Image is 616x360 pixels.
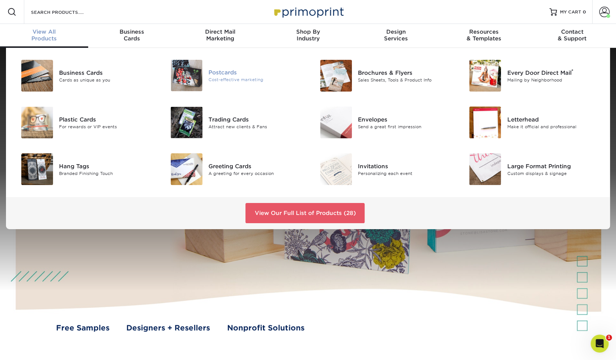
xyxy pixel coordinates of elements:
[463,104,601,141] a: Letterhead Letterhead Make it official and professional
[208,162,302,170] div: Greeting Cards
[59,123,153,130] div: For rewards or VIP events
[208,77,302,83] div: Cost-effective marketing
[15,150,153,188] a: Hang Tags Hang Tags Branded Finishing Touch
[59,162,153,170] div: Hang Tags
[21,153,53,185] img: Hang Tags
[59,170,153,176] div: Branded Finishing Touch
[88,28,176,42] div: Cards
[171,153,202,185] img: Greeting Cards
[440,28,528,35] span: Resources
[88,28,176,35] span: Business
[528,28,616,42] div: & Support
[164,150,303,188] a: Greeting Cards Greeting Cards A greeting for every occasion
[208,170,302,176] div: A greeting for every occasion
[59,115,153,123] div: Plastic Cards
[176,24,264,48] a: Direct MailMarketing
[208,115,302,123] div: Trading Cards
[176,28,264,35] span: Direct Mail
[358,77,452,83] div: Sales Sheets, Tools & Product Info
[358,115,452,123] div: Envelopes
[358,123,452,130] div: Send a great first impression
[15,57,153,95] a: Business Cards Business Cards Cards as unique as you
[59,68,153,77] div: Business Cards
[176,28,264,42] div: Marketing
[126,323,210,334] a: Designers + Resellers
[271,4,346,20] img: Primoprint
[88,24,176,48] a: BusinessCards
[171,107,202,138] img: Trading Cards
[352,24,440,48] a: DesignServices
[528,24,616,48] a: Contact& Support
[469,107,501,138] img: Letterhead
[507,77,601,83] div: Mailing by Neighborhood
[358,68,452,77] div: Brochures & Flyers
[583,9,586,15] span: 0
[440,28,528,42] div: & Templates
[320,107,352,138] img: Envelopes
[264,28,352,42] div: Industry
[320,153,352,185] img: Invitations
[440,24,528,48] a: Resources& Templates
[314,150,452,188] a: Invitations Invitations Personalizing each event
[463,150,601,188] a: Large Format Printing Large Format Printing Custom displays & signage
[507,68,601,77] div: Every Door Direct Mail
[15,104,153,141] a: Plastic Cards Plastic Cards For rewards or VIP events
[59,77,153,83] div: Cards as unique as you
[507,170,601,176] div: Custom displays & signage
[164,57,303,94] a: Postcards Postcards Cost-effective marketing
[164,104,303,141] a: Trading Cards Trading Cards Attract new clients & Fans
[463,57,601,95] a: Every Door Direct Mail Every Door Direct Mail® Mailing by Neighborhood
[21,60,53,92] img: Business Cards
[528,28,616,35] span: Contact
[507,162,601,170] div: Large Format Printing
[469,153,501,185] img: Large Format Printing
[208,68,302,77] div: Postcards
[227,323,304,334] a: Nonprofit Solutions
[560,9,581,15] span: MY CART
[245,203,365,223] a: View Our Full List of Products (28)
[358,162,452,170] div: Invitations
[469,60,501,92] img: Every Door Direct Mail
[264,28,352,35] span: Shop By
[21,107,53,138] img: Plastic Cards
[264,24,352,48] a: Shop ByIndustry
[352,28,440,35] span: Design
[314,57,452,95] a: Brochures & Flyers Brochures & Flyers Sales Sheets, Tools & Product Info
[591,335,609,353] iframe: Intercom live chat
[320,60,352,92] img: Brochures & Flyers
[507,115,601,123] div: Letterhead
[352,28,440,42] div: Services
[171,60,202,91] img: Postcards
[571,68,573,74] sup: ®
[30,7,103,16] input: SEARCH PRODUCTS.....
[314,104,452,141] a: Envelopes Envelopes Send a great first impression
[358,170,452,176] div: Personalizing each event
[507,123,601,130] div: Make it official and professional
[208,123,302,130] div: Attract new clients & Fans
[606,335,612,341] span: 1
[56,323,109,334] a: Free Samples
